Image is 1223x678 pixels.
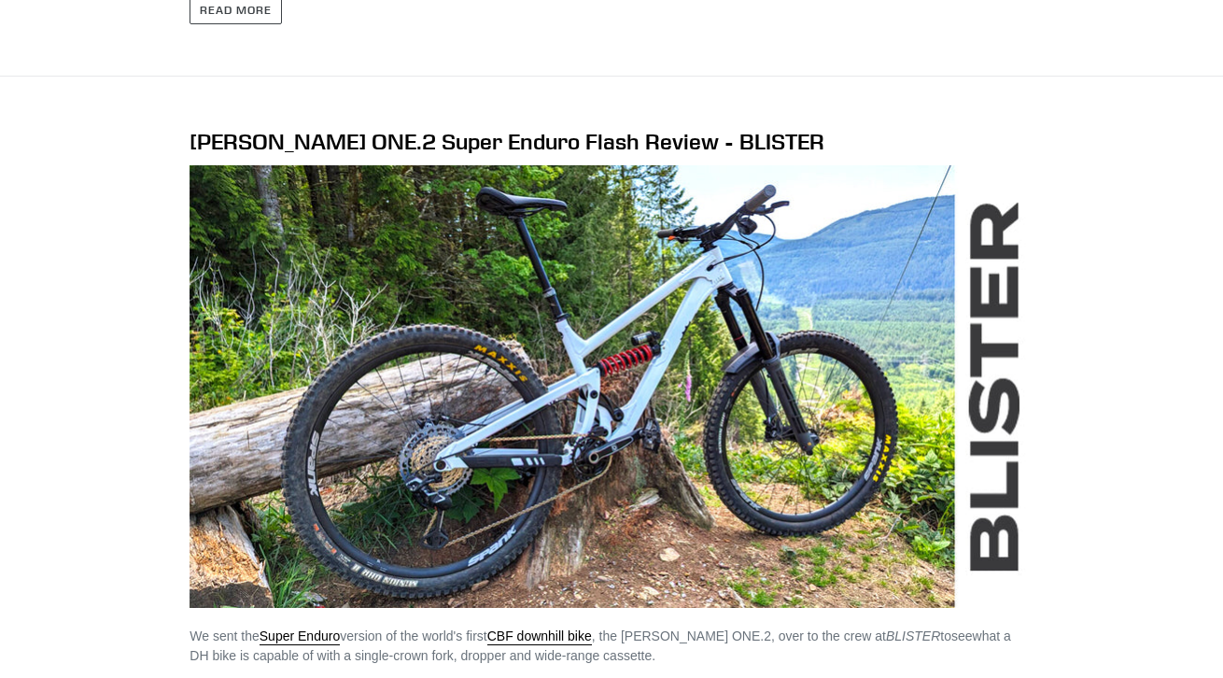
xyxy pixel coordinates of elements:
[340,629,487,643] span: version of the world's first
[592,629,596,643] span: ,
[487,629,592,645] a: CBF downhill bike
[652,648,655,663] span: .
[317,648,653,663] span: with a single-crown fork, dropper and wide-range cassette
[190,127,824,155] a: [PERSON_NAME] ONE.2 Super Enduro Flash Review - BLISTER
[886,629,940,643] em: BLISTER
[190,629,1010,663] span: what a DH bike is capable of
[771,629,886,643] span: , over to the crew at
[599,629,771,643] span: the [PERSON_NAME] ONE.2
[951,629,973,643] span: see
[940,629,951,643] span: to
[190,629,259,643] span: We sent the
[260,629,340,645] a: Super Enduro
